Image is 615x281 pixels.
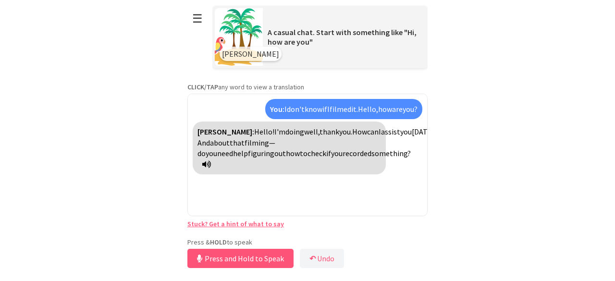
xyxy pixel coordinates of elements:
button: ☰ [187,6,208,31]
span: that [230,138,245,147]
div: Click to translate [193,122,386,174]
span: something? [371,148,411,158]
span: you [400,127,412,136]
span: how [286,148,300,158]
span: if [326,148,331,158]
span: you [331,148,343,158]
a: Stuck? Get a hint of what to say [187,220,284,228]
span: I [284,104,287,114]
button: Press and Hold to Speak [187,249,294,268]
span: Hello, [358,104,378,114]
span: doing [285,127,304,136]
div: Click to translate [265,99,422,119]
strong: [PERSON_NAME]: [197,127,254,136]
span: need [217,148,233,158]
span: if [322,104,327,114]
span: are [392,104,403,114]
span: you? [403,104,418,114]
span: well, [304,127,320,136]
strong: CLICK/TAP [187,83,218,91]
span: thank [320,127,339,136]
b: ↶ [309,254,316,263]
img: Scenario Image [215,8,263,66]
span: figuring [248,148,274,158]
span: to [300,148,307,158]
span: can [367,127,379,136]
span: I [327,104,330,114]
span: And [197,138,210,147]
span: filmed [330,104,351,114]
span: recorded [343,148,371,158]
p: Press & to speak [187,238,428,246]
span: A casual chat. Start with something like "Hi, how are you" [268,27,417,47]
span: how [378,104,392,114]
span: I [379,127,381,136]
span: you. [339,127,352,136]
button: ↶Undo [300,249,344,268]
span: you [206,148,217,158]
span: don't [287,104,305,114]
span: I'm [274,127,285,136]
span: Hello! [254,127,274,136]
strong: You: [270,104,284,114]
span: check [307,148,326,158]
span: know [305,104,322,114]
p: any word to view a translation [187,83,428,91]
span: [PERSON_NAME] [222,49,279,59]
span: How [352,127,367,136]
span: assist [381,127,400,136]
span: out [274,148,286,158]
strong: HOLD [210,238,227,246]
span: help [233,148,248,158]
span: it. [351,104,358,114]
span: about [210,138,230,147]
span: [DATE]? [412,127,438,136]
